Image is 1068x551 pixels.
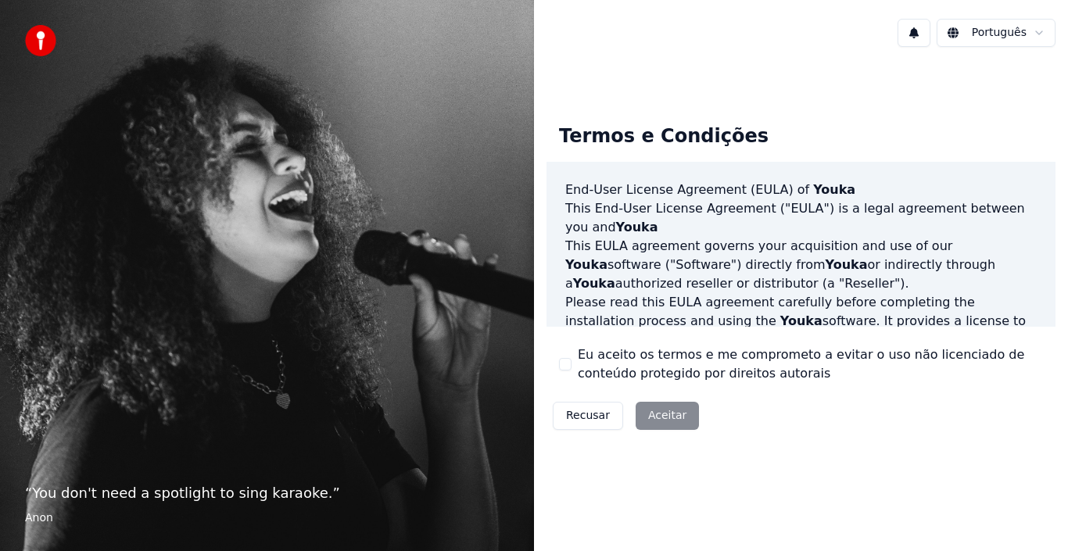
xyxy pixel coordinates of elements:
[573,276,615,291] span: Youka
[565,257,607,272] span: Youka
[25,25,56,56] img: youka
[565,237,1037,293] p: This EULA agreement governs your acquisition and use of our software ("Software") directly from o...
[565,293,1037,368] p: Please read this EULA agreement carefully before completing the installation process and using th...
[565,199,1037,237] p: This End-User License Agreement ("EULA") is a legal agreement between you and
[25,482,509,504] p: “ You don't need a spotlight to sing karaoke. ”
[547,112,781,162] div: Termos e Condições
[25,510,509,526] footer: Anon
[826,257,868,272] span: Youka
[578,345,1043,383] label: Eu aceito os termos e me comprometo a evitar o uso não licenciado de conteúdo protegido por direi...
[616,220,658,234] span: Youka
[780,313,823,328] span: Youka
[553,402,623,430] button: Recusar
[565,181,1037,199] h3: End-User License Agreement (EULA) of
[813,182,855,197] span: Youka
